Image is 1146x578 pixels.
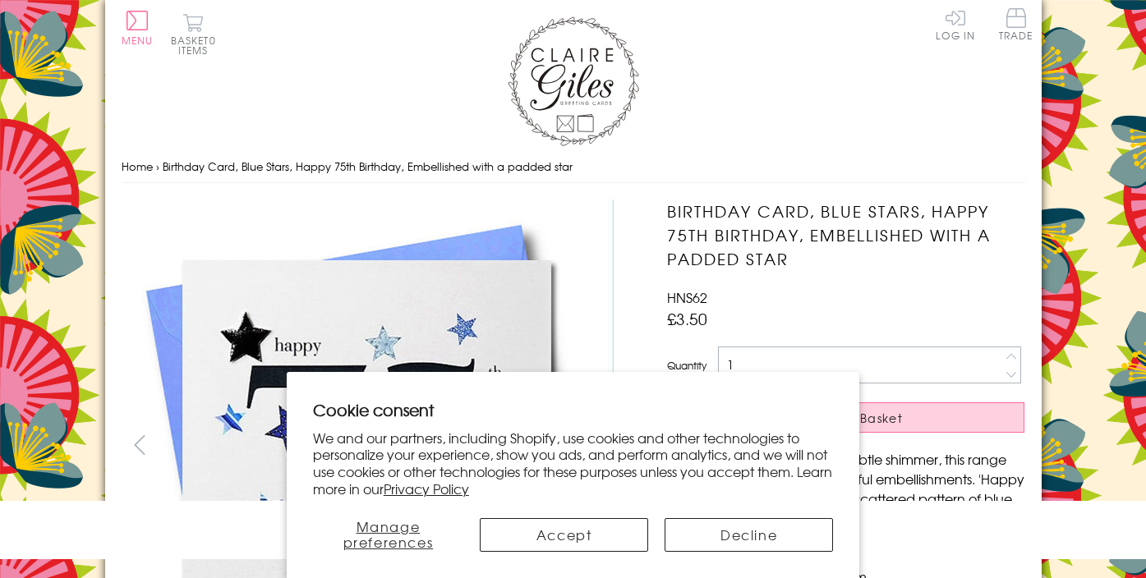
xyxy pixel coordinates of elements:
nav: breadcrumbs [122,150,1025,184]
span: £3.50 [667,307,707,330]
span: Manage preferences [343,516,434,552]
a: Log In [936,8,975,40]
button: Menu [122,11,154,45]
a: Privacy Policy [384,479,469,498]
span: › [156,158,159,174]
button: Decline [665,518,833,552]
span: 0 items [178,33,216,57]
h1: Birthday Card, Blue Stars, Happy 75th Birthday, Embellished with a padded star [667,200,1024,270]
button: Basket0 items [171,13,216,55]
span: Menu [122,33,154,48]
span: HNS62 [667,287,707,307]
a: Home [122,158,153,174]
button: Accept [480,518,648,552]
p: We and our partners, including Shopify, use cookies and other technologies to personalize your ex... [313,429,834,498]
button: prev [122,426,159,463]
span: Trade [999,8,1033,40]
label: Quantity [667,358,706,373]
img: Claire Giles Greetings Cards [508,16,639,146]
h2: Cookie consent [313,398,834,421]
a: Trade [999,8,1033,44]
button: Manage preferences [313,518,463,552]
span: Birthday Card, Blue Stars, Happy 75th Birthday, Embellished with a padded star [163,158,573,174]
